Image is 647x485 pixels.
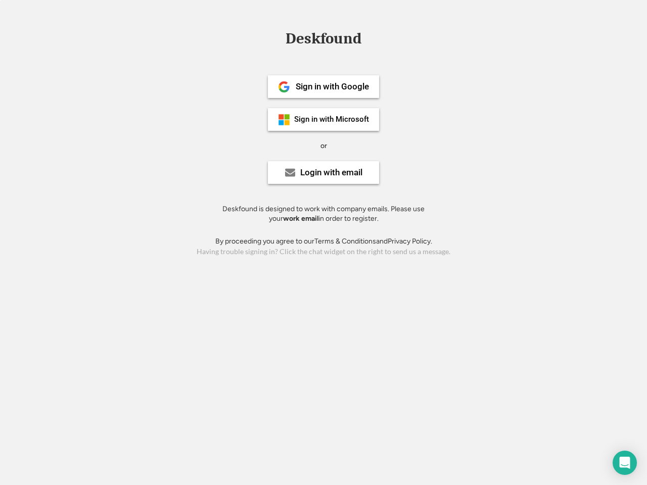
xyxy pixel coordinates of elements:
img: ms-symbollockup_mssymbol_19.png [278,114,290,126]
div: Sign in with Google [296,82,369,91]
div: Deskfound is designed to work with company emails. Please use your in order to register. [210,204,437,224]
a: Privacy Policy. [388,237,432,246]
div: Login with email [300,168,362,177]
img: 1024px-Google__G__Logo.svg.png [278,81,290,93]
a: Terms & Conditions [314,237,376,246]
div: Deskfound [281,31,366,46]
div: or [320,141,327,151]
div: By proceeding you agree to our and [215,236,432,247]
strong: work email [283,214,318,223]
div: Sign in with Microsoft [294,116,369,123]
div: Open Intercom Messenger [613,451,637,475]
